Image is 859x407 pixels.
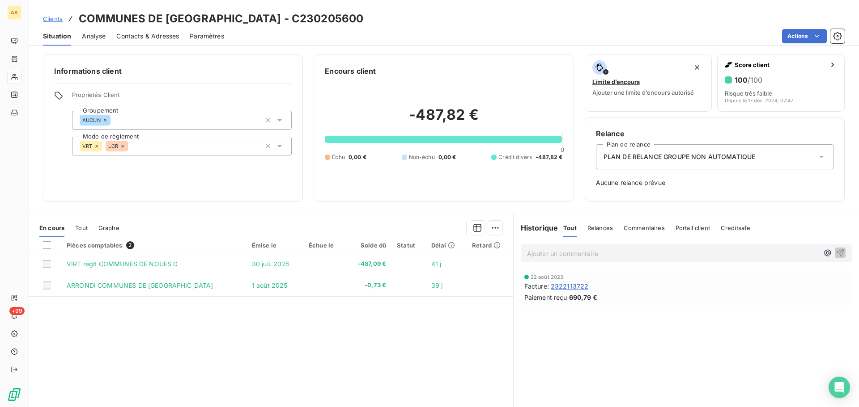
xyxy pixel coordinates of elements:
[748,76,762,84] span: /100
[569,293,597,302] span: 690,79 €
[524,281,549,291] span: Facture :
[349,153,366,161] span: 0,00 €
[252,260,289,268] span: 30 juil. 2025
[472,242,508,249] div: Retard
[7,5,21,20] div: AA
[325,66,376,76] h6: Encours client
[431,260,442,268] span: 41 j
[67,260,178,268] span: VIRT reglt COMMUNES DE NOUES D
[332,153,345,161] span: Échu
[351,242,386,249] div: Solde dû
[725,90,772,97] span: Risque très faible
[531,274,564,280] span: 22 août 2023
[7,387,21,402] img: Logo LeanPay
[190,32,224,41] span: Paramètres
[108,143,118,149] span: LCR
[592,78,640,85] span: Limite d’encours
[431,242,462,249] div: Délai
[43,14,63,23] a: Clients
[82,117,101,123] span: AUCUN
[604,152,756,161] span: PLAN DE RELANCE GROUPE NON AUTOMATIQUE
[351,260,386,269] span: -487,09 €
[82,32,106,41] span: Analyse
[829,377,850,398] div: Open Intercom Messenger
[624,224,665,231] span: Commentaires
[676,224,710,231] span: Portail client
[524,293,567,302] span: Paiement reçu
[431,281,443,289] span: 39 j
[9,307,25,315] span: +99
[498,153,532,161] span: Crédit divers
[309,242,340,249] div: Échue le
[596,178,833,187] span: Aucune relance prévue
[536,153,562,161] span: -487,82 €
[72,91,292,104] span: Propriétés Client
[39,224,64,231] span: En cours
[75,224,88,231] span: Tout
[43,32,71,41] span: Situation
[325,106,562,133] h2: -487,82 €
[98,224,119,231] span: Graphe
[721,224,751,231] span: Creditsafe
[514,222,558,233] h6: Historique
[43,15,63,22] span: Clients
[585,55,712,112] button: Limite d’encoursAjouter une limite d’encours autorisé
[116,32,179,41] span: Contacts & Adresses
[111,116,118,124] input: Ajouter une valeur
[126,241,134,249] span: 2
[409,153,435,161] span: Non-échu
[397,242,420,249] div: Statut
[587,224,613,231] span: Relances
[735,76,762,84] h6: 100
[782,29,827,43] button: Actions
[128,142,135,150] input: Ajouter une valeur
[717,55,845,112] button: Score client100/100Risque très faibleDepuis le 17 déc. 2024, 07:47
[561,146,564,153] span: 0
[563,224,577,231] span: Tout
[438,153,456,161] span: 0,00 €
[592,89,694,96] span: Ajouter une limite d’encours autorisé
[252,281,288,289] span: 1 août 2025
[725,98,793,103] span: Depuis le 17 déc. 2024, 07:47
[54,66,292,76] h6: Informations client
[67,281,213,289] span: ARRONDI COMMUNES DE [GEOGRAPHIC_DATA]
[735,61,825,68] span: Score client
[351,281,386,290] span: -0,73 €
[82,143,92,149] span: VRT
[79,11,363,27] h3: COMMUNES DE [GEOGRAPHIC_DATA] - C230205600
[252,242,298,249] div: Émise le
[551,281,589,291] span: 2322113722
[596,128,833,139] h6: Relance
[67,241,241,249] div: Pièces comptables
